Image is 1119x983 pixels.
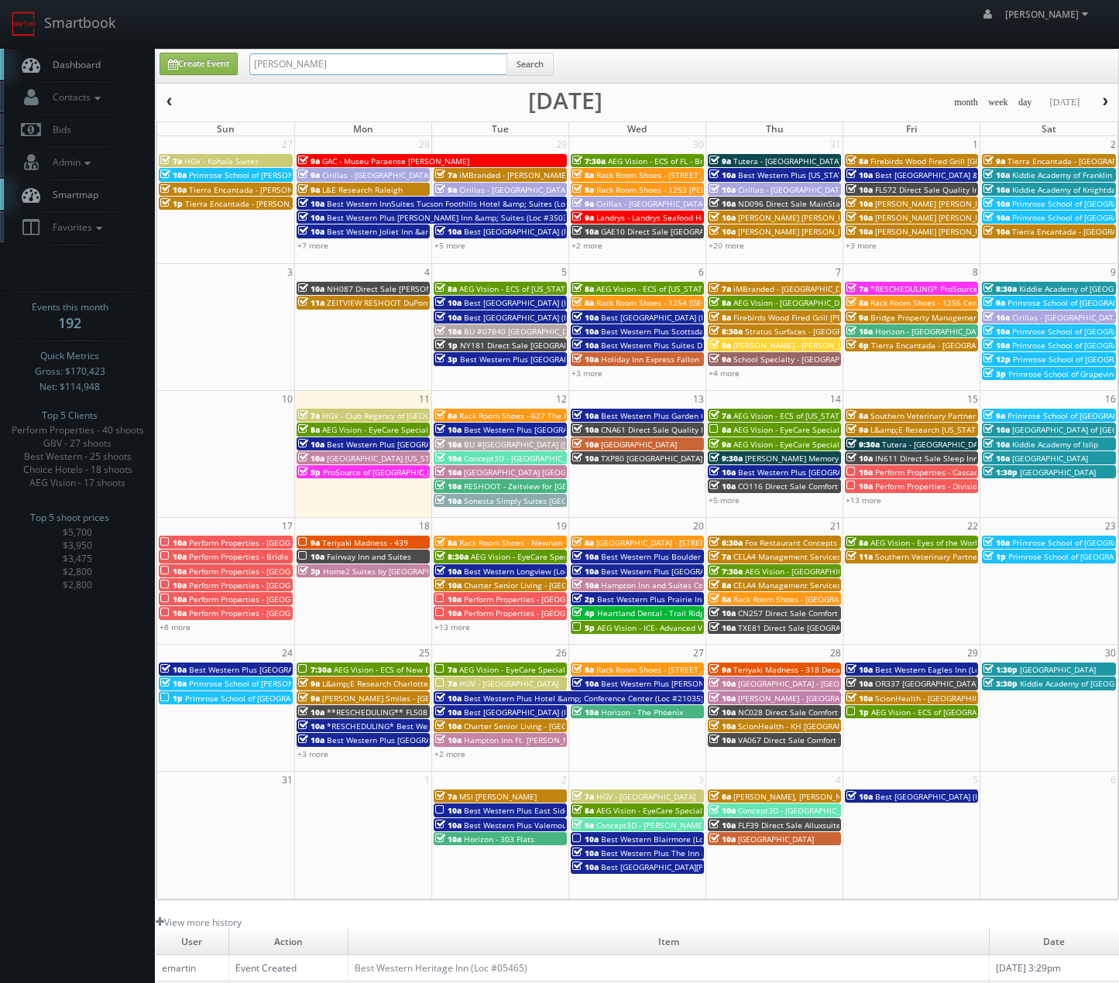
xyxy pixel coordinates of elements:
a: +5 more [709,495,740,505]
span: BU #[GEOGRAPHIC_DATA] ([GEOGRAPHIC_DATA]) [464,439,641,450]
span: 1p [160,198,183,209]
span: Best [GEOGRAPHIC_DATA] (Loc #44494) [601,312,747,323]
span: Firebirds Wood Fired Grill [GEOGRAPHIC_DATA] [870,156,1043,166]
span: 9a [846,312,868,323]
a: +8 more [160,622,191,632]
span: Landrys - Landrys Seafood House [GEOGRAPHIC_DATA] GALV [596,212,819,223]
span: 7:30a [572,156,606,166]
span: CELA4 Management Services, Inc. - [PERSON_NAME] Genesis [733,580,959,591]
span: 10a [572,580,599,591]
span: 9a [709,340,731,351]
a: +4 more [709,368,740,378]
span: 10a [572,439,599,450]
span: Best Western Plus Suites Downtown (Loc #61037) [601,340,787,351]
span: 7a [709,283,731,294]
span: 9a [572,212,594,223]
span: 10a [846,467,873,478]
span: Bids [45,123,71,136]
span: Perform Properties - [GEOGRAPHIC_DATA] [189,566,342,577]
span: 10a [572,410,599,421]
span: Cirillas - [GEOGRAPHIC_DATA] [459,184,568,195]
button: Search [506,53,554,76]
span: Horizon - [GEOGRAPHIC_DATA] [875,326,987,337]
span: 8a [572,184,594,195]
span: Best Western Plus [GEOGRAPHIC_DATA] & Suites (Loc #45093) [189,664,419,675]
span: 10a [435,226,462,237]
span: Tutera - [GEOGRAPHIC_DATA] [733,156,841,166]
span: 10a [709,198,736,209]
span: 10a [846,226,873,237]
span: Rack Room Shoes - 1253 [PERSON_NAME][GEOGRAPHIC_DATA] [596,184,826,195]
img: smartbook-logo.png [12,12,36,36]
span: 7a [160,156,182,166]
span: 10a [709,184,736,195]
span: 9a [709,439,731,450]
span: 10a [160,608,187,618]
span: 10a [160,184,187,195]
span: 7a [298,410,320,421]
span: Best Western Plus [GEOGRAPHIC_DATA] (Loc #62024) [464,424,661,435]
span: 10a [983,424,1010,435]
span: 10a [983,537,1010,548]
span: Stratus Surfaces - [GEOGRAPHIC_DATA] Slab Gallery [745,326,936,337]
span: Fox Restaurant Concepts - Culinary Dropout [745,537,907,548]
span: 9a [983,156,1005,166]
span: 10a [160,551,187,562]
span: 8a [846,156,868,166]
span: TXP80 [GEOGRAPHIC_DATA] [GEOGRAPHIC_DATA] [601,453,781,464]
span: 10a [572,453,599,464]
span: 10a [435,326,462,337]
span: 6p [846,340,869,351]
span: 5p [298,467,321,478]
span: GAC - Museu Paraense [PERSON_NAME] [322,156,469,166]
span: 10a [572,340,599,351]
span: 10a [709,170,736,180]
a: +2 more [572,240,602,251]
span: 8a [709,580,731,591]
span: 10a [298,198,324,209]
span: Perform Properties - Division Center [875,481,1009,491]
span: Smartmap [45,188,98,201]
span: Best Western Plus [GEOGRAPHIC_DATA] (Loc #05385) [460,354,657,365]
span: 9a [298,170,320,180]
span: Tierra Encantada - [GEOGRAPHIC_DATA] [871,340,1018,351]
span: Rack Room Shoes - 1256 Centre at [GEOGRAPHIC_DATA] [870,297,1076,308]
span: Heartland Dental - Trail Ridge Dental Care [597,608,756,618]
span: 8a [435,410,457,421]
span: 10a [160,594,187,605]
span: Rack Room Shoes - 1254 [GEOGRAPHIC_DATA] [596,297,765,308]
span: AEG Vision - ECS of [US_STATE][GEOGRAPHIC_DATA] [459,283,648,294]
span: 10a [435,580,462,591]
span: AEG Vision - ECS of [US_STATE] - [PERSON_NAME] EyeCare - [GEOGRAPHIC_DATA] ([GEOGRAPHIC_DATA]) [733,410,1113,421]
span: Tierra Encantada - [PERSON_NAME] [189,184,321,195]
span: 10a [435,495,462,506]
span: 8:30a [435,551,469,562]
a: +20 more [709,240,744,251]
span: Dashboard [45,58,101,71]
span: 10a [709,226,736,237]
span: 10a [983,184,1010,195]
span: iMBranded - [GEOGRAPHIC_DATA][US_STATE] Toyota [733,283,926,294]
span: 7a [435,664,457,675]
span: 10a [435,297,462,308]
span: Teriyaki Madness - 439 [322,537,408,548]
span: Holiday Inn Express Fallon [GEOGRAPHIC_DATA] [601,354,777,365]
span: 10a [846,184,873,195]
a: +3 more [846,240,877,251]
span: Bridge Property Management - Banyan Everton [870,312,1047,323]
span: NH087 Direct Sale [PERSON_NAME][GEOGRAPHIC_DATA], Ascend Hotel Collection [327,283,630,294]
span: Tutera - [GEOGRAPHIC_DATA] [882,439,990,450]
span: AEG Vision - EyeCare Specialties of [US_STATE][PERSON_NAME] Eyecare Associates [471,551,778,562]
span: 11a [846,551,873,562]
span: Rack Room Shoes - Newnan Crossings (No Rush) [459,537,638,548]
span: 10a [709,212,736,223]
a: +3 more [572,368,602,378]
span: AEG Vision - EyeCare Specialties of [US_STATE] - [PERSON_NAME] Eyecare Associates - [PERSON_NAME] [322,424,705,435]
span: 8a [572,297,594,308]
span: Favorites [45,221,106,234]
span: Best Western Plus Prairie Inn (Loc #38166) [597,594,757,605]
span: Best Western Plus [GEOGRAPHIC_DATA] (Loc #11187) [601,566,798,577]
span: 10a [572,312,599,323]
span: [GEOGRAPHIC_DATA] - [STREET_ADDRESS] [596,537,749,548]
span: 8a [846,537,868,548]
